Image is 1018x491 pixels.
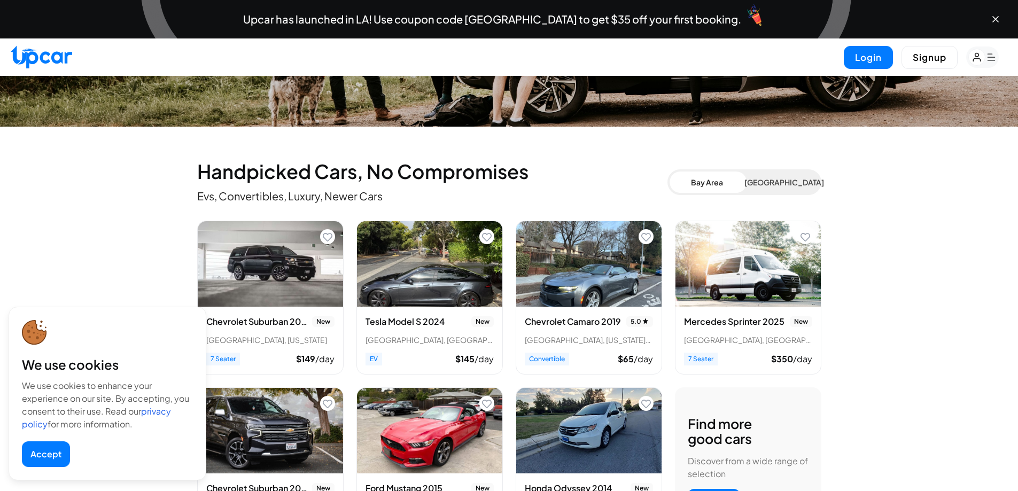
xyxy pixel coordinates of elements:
div: We use cookies to enhance your experience on our site. By accepting, you consent to their use. Re... [22,379,193,431]
h3: Find more good cars [688,416,752,446]
img: star [642,318,649,324]
div: View details for Chevrolet Suburban 2016 [197,221,344,375]
span: $ 350 [771,353,793,364]
p: Discover from a wide range of selection [688,455,809,480]
button: [GEOGRAPHIC_DATA] [744,172,819,193]
div: View details for Chevrolet Camaro 2019 [516,221,662,375]
img: Chevrolet Suburban 2016 [198,221,343,307]
p: Evs, Convertibles, Luxury, Newer Cars [197,189,667,204]
img: Mercedes Sprinter 2025 [675,221,821,307]
button: Add to favorites [320,396,335,411]
span: /day [475,353,494,364]
div: 5.0 [626,316,653,327]
div: [GEOGRAPHIC_DATA], [US_STATE] • 2 trips [525,334,653,345]
button: Login [844,46,893,69]
div: [GEOGRAPHIC_DATA], [US_STATE] [206,334,335,345]
button: Add to favorites [320,229,335,244]
span: EV [366,353,382,365]
div: [GEOGRAPHIC_DATA], [GEOGRAPHIC_DATA] [366,334,494,345]
div: New [790,316,812,327]
button: Add to favorites [639,229,654,244]
button: Accept [22,441,70,467]
img: cookie-icon.svg [22,320,47,345]
span: 7 Seater [206,353,240,365]
button: Add to favorites [479,229,494,244]
span: /day [793,353,812,364]
span: $ 145 [455,353,475,364]
div: View details for Mercedes Sprinter 2025 [675,221,821,375]
img: Ford Mustang 2015 [357,388,502,473]
div: View details for Tesla Model S 2024 [356,221,503,375]
img: Chevrolet Camaro 2019 [516,221,662,307]
button: Close banner [990,14,1001,25]
span: /day [634,353,653,364]
span: Upcar has launched in LA! Use coupon code [GEOGRAPHIC_DATA] to get $35 off your first booking. [243,14,741,25]
button: Add to favorites [639,396,654,411]
div: New [471,316,494,327]
button: Bay Area [670,172,744,193]
h3: Chevrolet Suburban 2016 [206,315,308,328]
h3: Mercedes Sprinter 2025 [684,315,784,328]
div: We use cookies [22,356,193,373]
span: $ 149 [296,353,315,364]
div: New [312,316,335,327]
img: Chevrolet Suburban 2022 [198,388,343,473]
div: [GEOGRAPHIC_DATA], [GEOGRAPHIC_DATA] [684,334,812,345]
h3: Tesla Model S 2024 [366,315,445,328]
h3: Chevrolet Camaro 2019 [525,315,621,328]
img: Tesla Model S 2024 [357,221,502,307]
span: $ 65 [618,353,634,364]
button: Add to favorites [479,396,494,411]
span: /day [315,353,335,364]
span: 7 Seater [684,353,718,365]
h2: Handpicked Cars, No Compromises [197,161,667,182]
button: Signup [902,46,958,69]
button: Add to favorites [798,229,813,244]
img: Honda Odyssey 2014 [516,388,662,473]
img: Upcar Logo [11,45,72,68]
span: Convertible [525,353,569,365]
